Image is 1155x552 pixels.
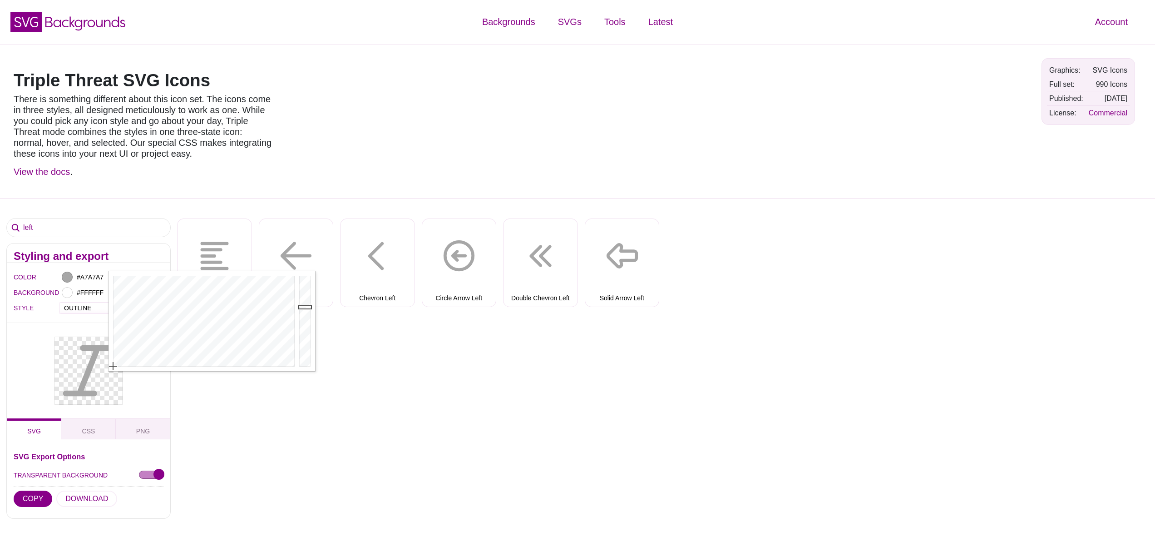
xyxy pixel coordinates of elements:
h2: Styling and export [14,253,163,260]
td: Published: [1047,92,1086,105]
button: Align Left [177,219,252,307]
button: Arrow Left [259,219,334,307]
button: CSS [61,418,116,439]
label: COLOR [14,271,25,283]
button: DOWNLOAD [56,491,117,507]
td: License: [1047,106,1086,119]
a: Commercial [1089,109,1127,117]
h1: Triple Threat SVG Icons [14,72,272,89]
button: COPY [14,491,52,507]
h3: SVG Export Options [14,453,163,460]
button: Double Chevron Left [503,219,578,307]
td: SVG Icons [1086,64,1130,77]
a: SVGs [547,8,593,35]
a: Latest [637,8,684,35]
td: Graphics: [1047,64,1086,77]
td: 990 Icons [1086,78,1130,91]
input: Search Icons [7,219,170,237]
button: Chevron Left [340,219,415,307]
span: PNG [136,428,150,435]
td: Full set: [1047,78,1086,91]
button: Solid Arrow Left [585,219,660,307]
label: BACKGROUND [14,287,25,298]
p: . [14,166,272,177]
label: STYLE [14,302,25,314]
td: [DATE] [1086,92,1130,105]
a: Backgrounds [471,8,547,35]
button: Circle Arrow Left [422,219,497,307]
button: PNG [116,418,170,439]
p: There is something different about this icon set. The icons come in three styles, all designed me... [14,94,272,159]
a: View the docs [14,167,70,177]
a: Tools [593,8,637,35]
a: Account [1084,8,1139,35]
span: CSS [82,428,95,435]
label: TRANSPARENT BACKGROUND [14,469,108,481]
